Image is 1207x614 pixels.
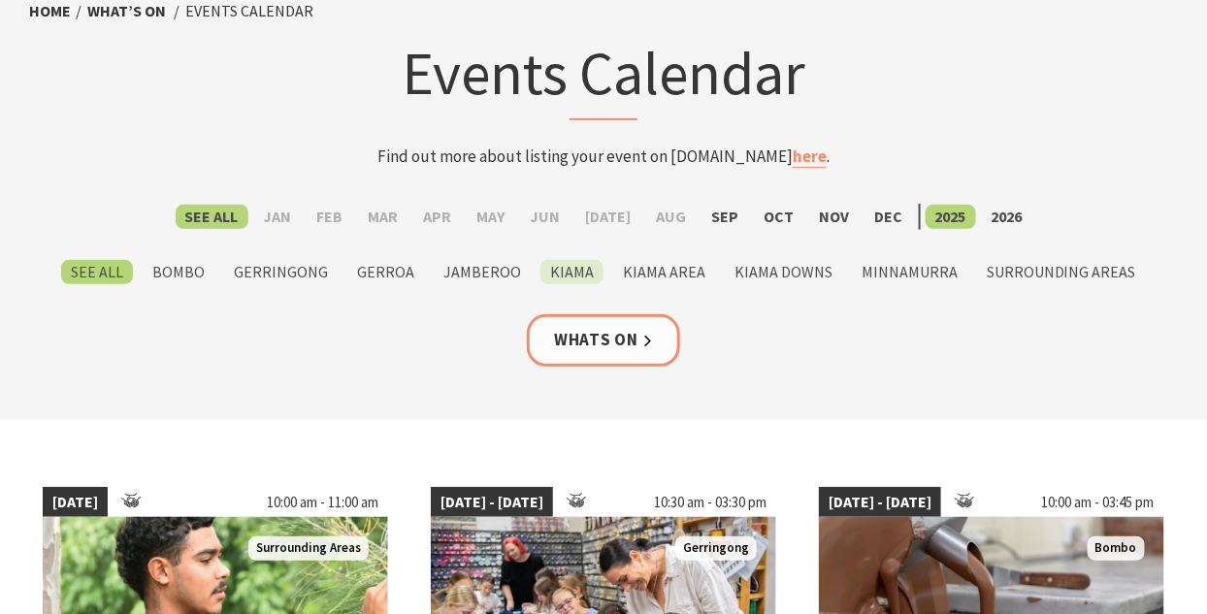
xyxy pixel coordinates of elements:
label: Jun [521,205,571,229]
span: 10:30 am - 03:30 pm [644,487,776,518]
label: Gerringong [224,260,338,284]
label: Surrounding Areas [977,260,1146,284]
a: What’s On [87,1,166,21]
label: Minnamurra [852,260,967,284]
span: Bombo [1088,536,1145,561]
label: Kiama [540,260,603,284]
label: Kiama Downs [725,260,842,284]
span: [DATE] - [DATE] [819,487,941,518]
label: May [468,205,515,229]
a: Home [29,1,71,21]
span: 10:00 am - 03:45 pm [1032,487,1164,518]
label: See All [176,205,248,229]
label: Feb [308,205,353,229]
label: Jan [254,205,302,229]
a: Whats On [527,314,680,366]
span: Surrounding Areas [248,536,369,561]
a: here [793,145,827,168]
label: Aug [647,205,697,229]
label: Sep [702,205,749,229]
label: Kiama Area [613,260,715,284]
label: Mar [359,205,408,229]
label: Jamberoo [434,260,531,284]
label: Bombo [143,260,214,284]
label: Nov [810,205,860,229]
label: Dec [865,205,913,229]
label: 2026 [982,205,1032,229]
h1: Events Calendar [223,34,984,120]
p: Find out more about listing your event on [DOMAIN_NAME] . [223,144,984,170]
label: Gerroa [347,260,424,284]
span: [DATE] [43,487,108,518]
label: [DATE] [576,205,641,229]
span: [DATE] - [DATE] [431,487,553,518]
label: See All [61,260,133,284]
span: 10:00 am - 11:00 am [257,487,388,518]
span: Gerringong [675,536,757,561]
label: Apr [414,205,462,229]
label: 2025 [926,205,976,229]
label: Oct [755,205,804,229]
